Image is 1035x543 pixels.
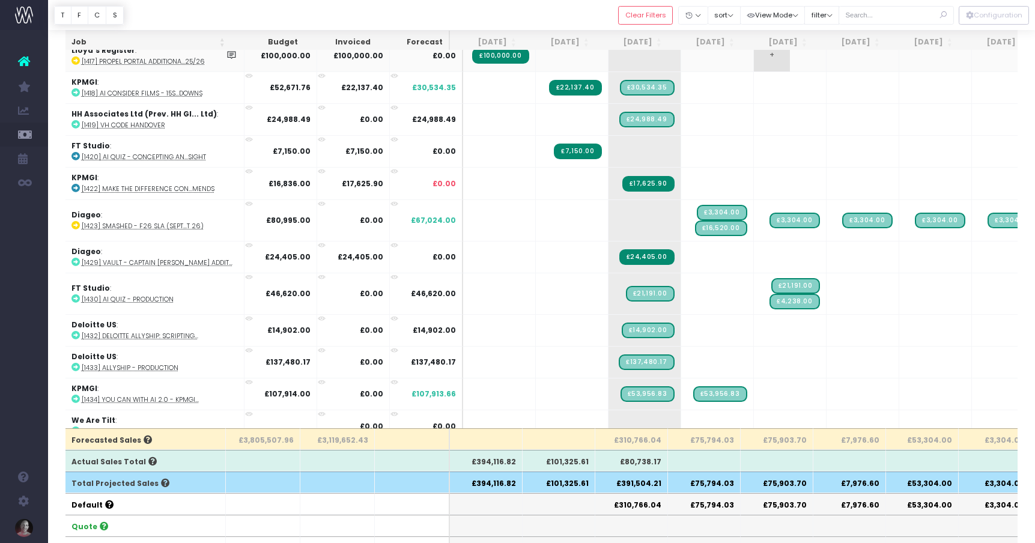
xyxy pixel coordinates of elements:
abbr: [1434] You can with AI 2.0 - KPMGI [82,395,199,404]
strong: £7,150.00 [345,146,383,156]
th: £101,325.61 [523,450,595,472]
span: Streamtime Draft Invoice: [1430] AI Quiz - Production [626,286,675,302]
span: £14,902.00 [413,325,456,336]
strong: £0.00 [360,421,383,431]
div: Vertical button group [54,6,124,25]
span: + [754,40,790,71]
th: £394,116.82 [450,472,523,493]
span: £0.00 [433,178,456,189]
span: £0.00 [433,421,456,432]
th: £3,304.00 [959,493,1031,515]
th: Budget [231,31,304,54]
strong: £100,000.00 [333,50,383,61]
abbr: [1419] VH code handover [82,121,165,130]
th: Invoiced [304,31,377,54]
span: Streamtime Draft Invoice: [1434] You can with AI 2.0 - KPMGI [621,386,675,402]
abbr: [1418] AI Consider Films - 15s Cut Downs [82,89,202,98]
strong: KPMGI [71,383,97,393]
th: Quote [65,515,226,536]
td: : [65,199,244,241]
span: Streamtime Invoice: 2233 – [1417] Propel Portal Additional Funds 25/26 [472,48,529,64]
strong: £0.00 [360,288,383,299]
input: Search... [839,6,954,25]
span: £137,480.17 [411,357,456,368]
strong: £24,405.00 [265,252,311,262]
span: Streamtime Draft Invoice: [1434] You can with AI 2.0 - KPMGI [693,386,747,402]
th: £53,304.00 [886,472,959,493]
th: £7,976.60 [813,493,886,515]
strong: £52,671.76 [270,82,311,93]
th: Default [65,493,226,515]
td: : [65,346,244,378]
span: Streamtime Draft Invoice: [1423] Smashed - F26 SLA (Sept 25 - Sept 26) [695,220,747,236]
th: £310,766.04 [595,493,668,515]
span: Streamtime Draft Invoice: [1423] Smashed - F26 SLA (Sept 25 - Sept 26) [842,213,892,228]
abbr: [1420] AI Quiz - Concepting and Scoping Oversight [82,153,206,162]
span: Streamtime Draft Invoice: Allyship Film - Production Phase [619,354,675,370]
span: £0.00 [433,146,456,157]
th: Forecast [377,31,450,54]
abbr: [1432] Deloitte Allyship: Scripting [82,332,198,341]
th: Job: activate to sort column ascending [65,31,231,54]
th: Jun 25: activate to sort column ascending [450,31,523,54]
th: £75,903.70 [741,493,813,515]
th: £75,794.03 [668,472,741,493]
th: £7,976.60 [813,472,886,493]
span: £0.00 [433,50,456,61]
th: £391,504.21 [595,472,668,493]
strong: Lloyd's Register [71,45,135,55]
th: Jul 25: activate to sort column ascending [523,31,595,54]
strong: FT Studio [71,283,110,293]
span: Streamtime Invoice: 2244 – 1418 AI Consider 15s Cut Downs [549,80,602,96]
button: F [71,6,88,25]
td: : [65,40,244,71]
th: £7,976.60 [813,428,886,450]
strong: Deloitte US [71,320,117,330]
strong: £0.00 [360,215,383,225]
strong: HH Associates Ltd (Prev. HH Gl... Ltd) [71,109,217,119]
strong: £0.00 [360,389,383,399]
td: : [65,241,244,273]
th: Actual Sales Total [65,450,226,472]
button: Configuration [959,6,1029,25]
strong: £17,625.90 [342,178,383,189]
abbr: [1430] AI Quiz - Production [82,295,174,304]
strong: £46,620.00 [266,288,311,299]
th: Sep 25: activate to sort column ascending [668,31,741,54]
td: : [65,103,244,135]
th: Nov 25: activate to sort column ascending [813,31,886,54]
span: Streamtime Draft Invoice: [1423] Smashed - F26 SLA (Sept 25 - Sept 26) [915,213,965,228]
span: Streamtime Invoice: 2246 – [1429] Vault - Captain Morgan addition [619,249,675,265]
button: sort [708,6,741,25]
span: Streamtime Draft Invoice: 1419 VH code handover [619,112,675,127]
img: images/default_profile_image.png [15,519,33,537]
abbr: [1422] Make the Difference Concept Amends [82,184,214,193]
th: £80,738.17 [595,450,668,472]
strong: £80,995.00 [266,215,311,225]
span: Streamtime Draft Invoice: [1430] AI Quiz - Production [771,278,820,294]
span: Streamtime Draft Invoice: [1423] Smashed - F26 SLA (Sept 25 - Sept 26) [697,205,747,220]
button: Clear Filters [618,6,673,25]
th: £53,304.00 [886,493,959,515]
button: T [54,6,71,25]
strong: £24,988.49 [267,114,311,124]
th: £75,903.70 [741,428,813,450]
abbr: [1429] Vault - Captain Morgan addition [82,258,232,267]
span: £46,620.00 [411,288,456,299]
th: £394,116.82 [450,450,523,472]
th: £75,794.03 [668,428,741,450]
strong: £24,405.00 [338,252,383,262]
span: £30,534.35 [412,82,456,93]
th: £3,304.00 [959,428,1031,450]
th: Dec 25: activate to sort column ascending [886,31,959,54]
th: Jan 26: activate to sort column ascending [959,31,1031,54]
strong: £107,914.00 [264,389,311,399]
abbr: [1423] Smashed - F26 SLA (Sept 25 - Sept 26) [82,222,204,231]
th: Oct 25: activate to sort column ascending [741,31,813,54]
span: £24,988.49 [412,114,456,125]
th: £53,304.00 [886,428,959,450]
strong: £100,000.00 [261,50,311,61]
strong: £0.00 [360,325,383,335]
abbr: [1417] Propel Portal Additional Funds 25/26 [82,57,205,66]
td: : [65,314,244,346]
